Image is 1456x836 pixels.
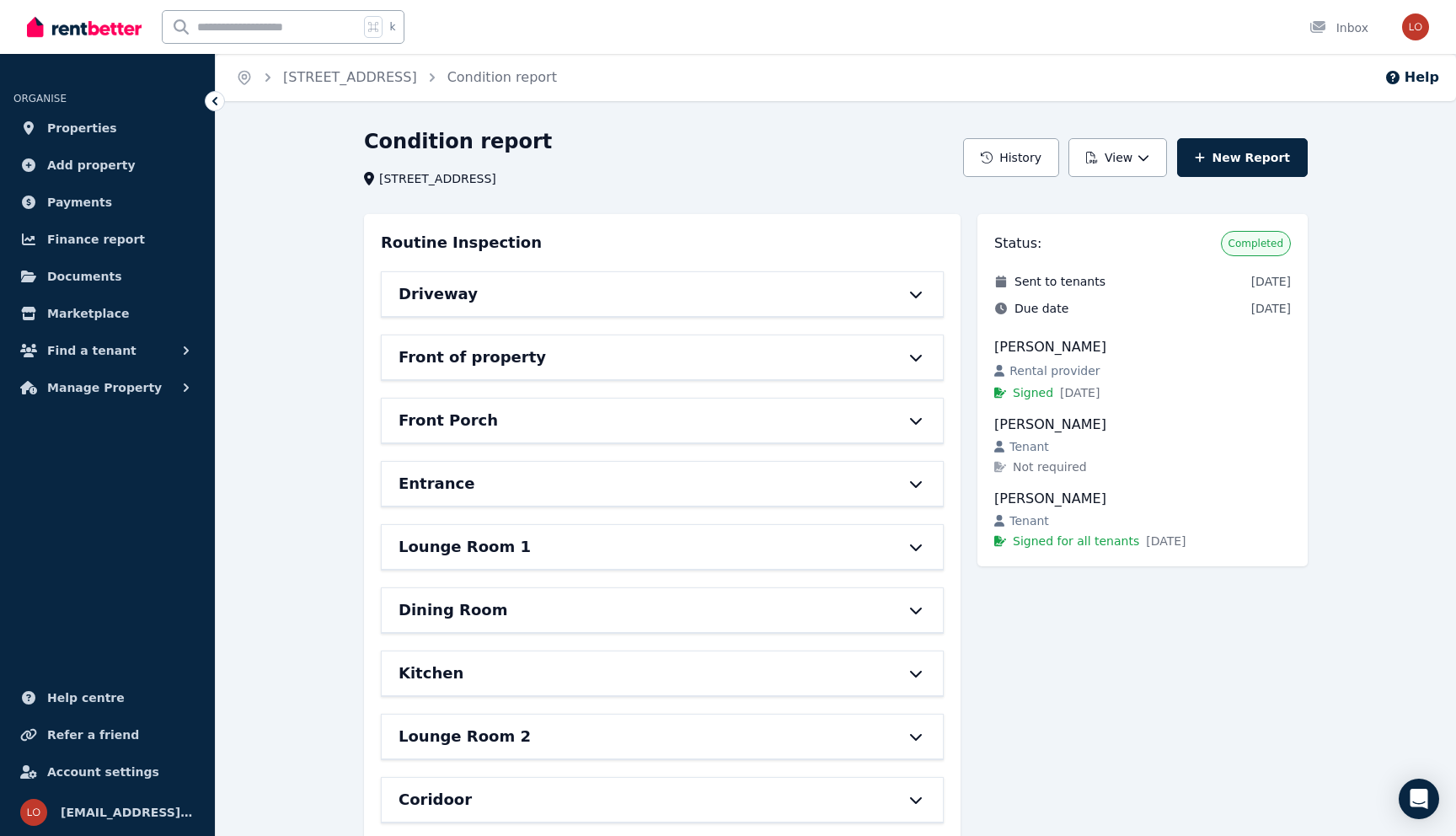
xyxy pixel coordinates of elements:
button: Manage Property [13,371,201,405]
div: [PERSON_NAME] [994,415,1291,435]
span: Tenant [1009,438,1049,455]
a: Marketplace [13,297,201,330]
span: Add property [47,155,136,175]
span: Manage Property [47,378,162,398]
span: Not required [1013,458,1087,475]
span: Refer a friend [47,725,139,745]
button: Find a tenant [13,334,201,367]
h3: Status: [994,233,1041,254]
a: Documents [13,260,201,293]
span: k [389,20,395,34]
span: Sent to tenants [1014,273,1105,290]
h6: Lounge Room 1 [399,535,531,559]
h6: Dining Room [399,598,507,622]
span: ORGANISE [13,93,67,104]
a: Refer a friend [13,718,201,752]
h6: Driveway [399,282,478,306]
button: Help [1384,67,1439,88]
a: Finance report [13,222,201,256]
a: Properties [13,111,201,145]
div: Inbox [1309,19,1368,36]
span: [DATE] [1251,300,1291,317]
button: View [1068,138,1167,177]
span: Documents [47,266,122,287]
span: Payments [47,192,112,212]
a: Payments [13,185,201,219]
span: Find a tenant [47,340,136,361]
img: local.pmanagement@gmail.com [1402,13,1429,40]
h6: Entrance [399,472,474,496]
a: [STREET_ADDRESS] [283,69,417,85]
img: local.pmanagement@gmail.com [20,799,47,826]
a: New Report [1177,138,1308,177]
a: Add property [13,148,201,182]
a: Help centre [13,681,201,715]
span: Account settings [47,762,159,782]
span: Rental provider [1009,362,1100,379]
h6: Front Porch [399,409,498,432]
span: Help centre [47,688,125,708]
span: [DATE] [1146,533,1186,549]
span: [STREET_ADDRESS] [379,170,496,187]
img: RentBetter [27,14,142,40]
span: Properties [47,118,117,138]
span: [EMAIL_ADDRESS][DOMAIN_NAME] [61,802,195,823]
h6: Coridoor [399,788,472,812]
h1: Condition report [364,128,552,155]
div: Open Intercom Messenger [1399,779,1439,819]
nav: Breadcrumb [216,54,577,101]
a: Condition report [447,69,557,85]
h6: Front of property [399,346,546,369]
span: [DATE] [1060,384,1100,401]
div: [PERSON_NAME] [994,337,1291,357]
h6: Kitchen [399,662,463,685]
span: [DATE] [1251,273,1291,290]
span: Signed [1013,384,1053,401]
a: Account settings [13,755,201,789]
span: Tenant [1009,512,1049,529]
span: Completed [1228,237,1283,250]
span: Marketplace [47,303,129,324]
span: Finance report [47,229,145,249]
h3: Routine Inspection [381,231,542,255]
div: [PERSON_NAME] [994,489,1291,509]
button: History [963,138,1059,177]
h6: Lounge Room 2 [399,725,531,748]
span: Signed for all tenants [1013,533,1139,549]
span: Due date [1014,300,1068,317]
